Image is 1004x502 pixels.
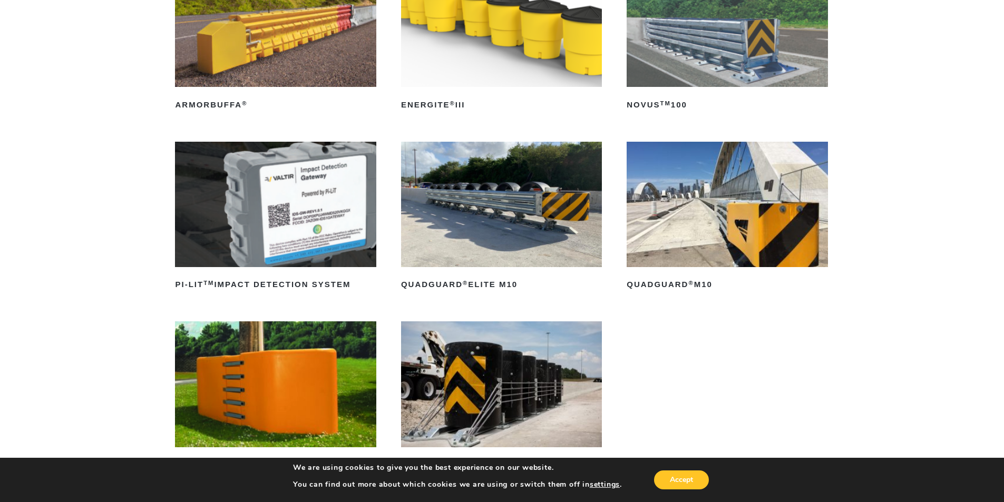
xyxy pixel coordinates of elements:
a: RAPTOR® [175,321,376,473]
a: REACT®M [401,321,602,473]
h2: QuadGuard M10 [627,277,827,293]
h2: NOVUS 100 [627,96,827,113]
p: You can find out more about which cookies we are using or switch them off in . [293,480,622,489]
sup: TM [203,280,214,286]
sup: ® [450,100,455,106]
button: Accept [654,470,709,489]
p: We are using cookies to give you the best experience on our website. [293,463,622,473]
a: QuadGuard®Elite M10 [401,142,602,293]
h2: ArmorBuffa [175,96,376,113]
h2: REACT M [401,457,602,474]
sup: ® [463,280,468,286]
a: PI-LITTMImpact Detection System [175,142,376,293]
button: settings [590,480,620,489]
h2: ENERGITE III [401,96,602,113]
h2: PI-LIT Impact Detection System [175,277,376,293]
a: QuadGuard®M10 [627,142,827,293]
sup: TM [660,100,671,106]
sup: ® [242,100,247,106]
h2: RAPTOR [175,457,376,474]
h2: QuadGuard Elite M10 [401,277,602,293]
sup: ® [688,280,694,286]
